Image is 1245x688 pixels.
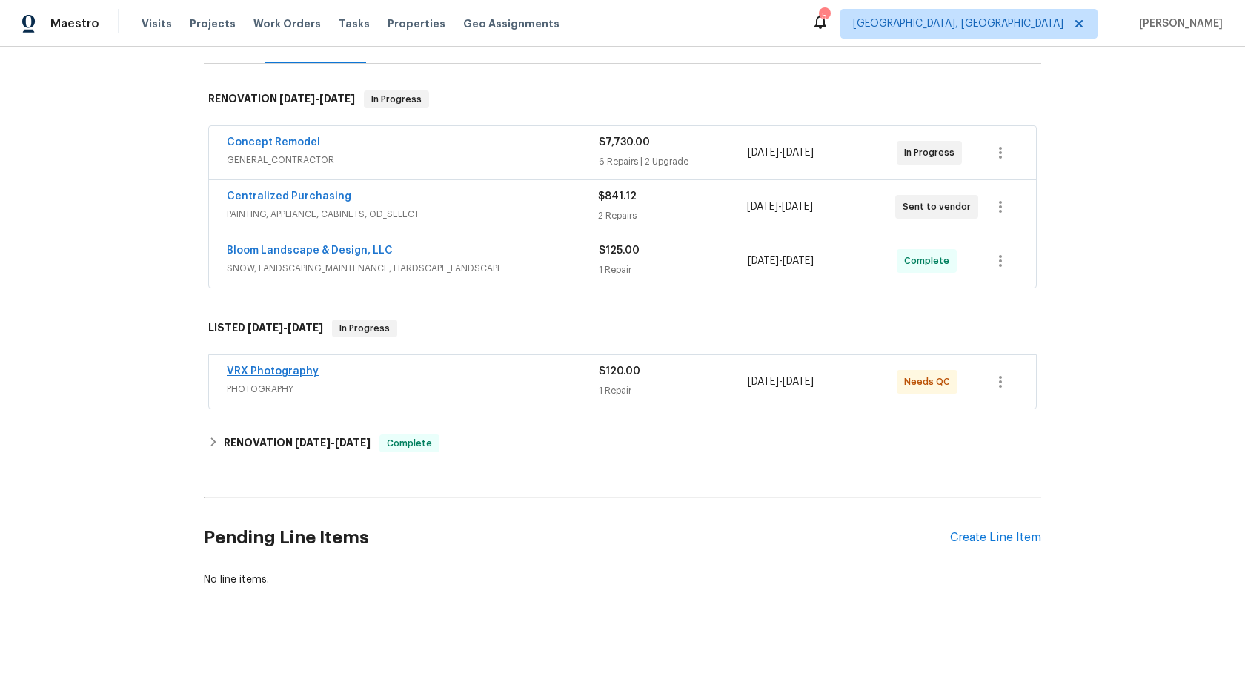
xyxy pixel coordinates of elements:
[599,262,748,277] div: 1 Repair
[748,145,814,160] span: -
[339,19,370,29] span: Tasks
[335,437,371,448] span: [DATE]
[748,256,779,266] span: [DATE]
[248,322,283,333] span: [DATE]
[598,208,746,223] div: 2 Repairs
[204,426,1041,461] div: RENOVATION [DATE]-[DATE]Complete
[748,374,814,389] span: -
[227,191,351,202] a: Centralized Purchasing
[853,16,1063,31] span: [GEOGRAPHIC_DATA], [GEOGRAPHIC_DATA]
[227,245,393,256] a: Bloom Landscape & Design, LLC
[748,148,779,158] span: [DATE]
[599,154,748,169] div: 6 Repairs | 2 Upgrade
[388,16,445,31] span: Properties
[227,382,599,397] span: PHOTOGRAPHY
[599,366,640,377] span: $120.00
[227,366,319,377] a: VRX Photography
[50,16,99,31] span: Maestro
[599,245,640,256] span: $125.00
[463,16,560,31] span: Geo Assignments
[782,202,813,212] span: [DATE]
[333,321,396,336] span: In Progress
[950,531,1041,545] div: Create Line Item
[598,191,637,202] span: $841.12
[295,437,331,448] span: [DATE]
[208,90,355,108] h6: RENOVATION
[204,572,1041,587] div: No line items.
[227,153,599,168] span: GENERAL_CONTRACTOR
[208,320,323,337] h6: LISTED
[747,202,778,212] span: [DATE]
[1133,16,1223,31] span: [PERSON_NAME]
[365,92,428,107] span: In Progress
[903,199,977,214] span: Sent to vendor
[381,436,438,451] span: Complete
[783,256,814,266] span: [DATE]
[904,374,956,389] span: Needs QC
[904,145,960,160] span: In Progress
[253,16,321,31] span: Work Orders
[248,322,323,333] span: -
[224,434,371,452] h6: RENOVATION
[783,148,814,158] span: [DATE]
[204,76,1041,123] div: RENOVATION [DATE]-[DATE]In Progress
[599,383,748,398] div: 1 Repair
[819,9,829,24] div: 5
[279,93,315,104] span: [DATE]
[288,322,323,333] span: [DATE]
[204,503,950,572] h2: Pending Line Items
[783,377,814,387] span: [DATE]
[279,93,355,104] span: -
[747,199,813,214] span: -
[319,93,355,104] span: [DATE]
[599,137,650,148] span: $7,730.00
[227,207,598,222] span: PAINTING, APPLIANCE, CABINETS, OD_SELECT
[748,254,814,268] span: -
[904,254,955,268] span: Complete
[748,377,779,387] span: [DATE]
[204,305,1041,352] div: LISTED [DATE]-[DATE]In Progress
[295,437,371,448] span: -
[142,16,172,31] span: Visits
[227,261,599,276] span: SNOW, LANDSCAPING_MAINTENANCE, HARDSCAPE_LANDSCAPE
[227,137,320,148] a: Concept Remodel
[190,16,236,31] span: Projects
